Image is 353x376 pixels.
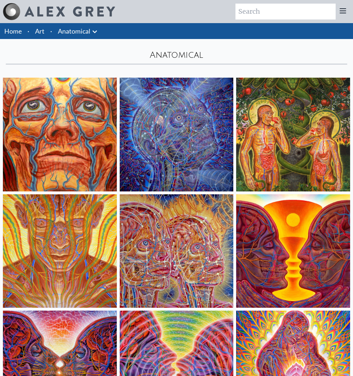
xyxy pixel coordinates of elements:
li: · [25,23,32,39]
div: Anatomical [6,49,347,61]
li: · [47,23,55,39]
a: Art [35,26,44,36]
input: Search [235,4,336,20]
a: Home [4,27,22,35]
a: Anatomical [58,26,90,36]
